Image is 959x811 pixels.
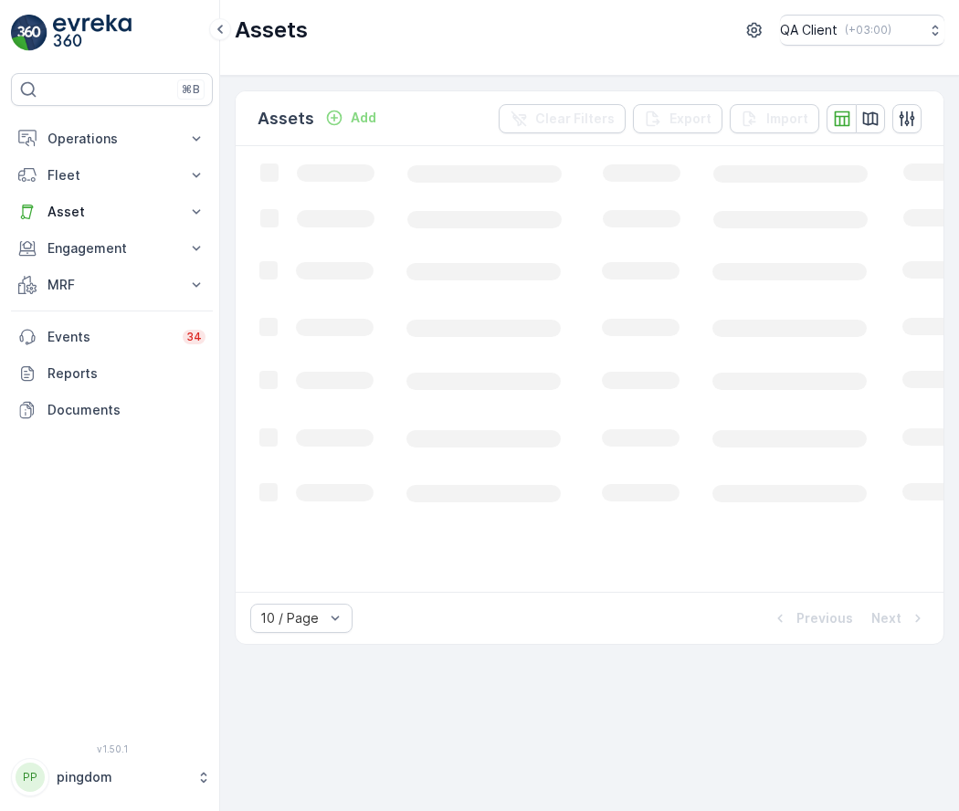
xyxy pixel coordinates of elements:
[47,276,176,294] p: MRF
[235,16,308,45] p: Assets
[780,15,944,46] button: QA Client(+03:00)
[11,355,213,392] a: Reports
[871,609,901,627] p: Next
[186,330,202,344] p: 34
[47,401,205,419] p: Documents
[869,607,929,629] button: Next
[318,107,384,129] button: Add
[258,106,314,132] p: Assets
[669,110,711,128] p: Export
[47,203,176,221] p: Asset
[633,104,722,133] button: Export
[11,758,213,796] button: PPpingdom
[796,609,853,627] p: Previous
[11,392,213,428] a: Documents
[11,743,213,754] span: v 1.50.1
[499,104,626,133] button: Clear Filters
[845,23,891,37] p: ( +03:00 )
[780,21,838,39] p: QA Client
[535,110,615,128] p: Clear Filters
[11,157,213,194] button: Fleet
[16,763,45,792] div: PP
[11,121,213,157] button: Operations
[11,230,213,267] button: Engagement
[47,166,176,184] p: Fleet
[11,194,213,230] button: Asset
[182,82,200,97] p: ⌘B
[11,15,47,51] img: logo
[769,607,855,629] button: Previous
[11,319,213,355] a: Events34
[47,364,205,383] p: Reports
[47,239,176,258] p: Engagement
[47,130,176,148] p: Operations
[11,267,213,303] button: MRF
[766,110,808,128] p: Import
[351,109,376,127] p: Add
[730,104,819,133] button: Import
[57,768,187,786] p: pingdom
[47,328,172,346] p: Events
[53,15,132,51] img: logo_light-DOdMpM7g.png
